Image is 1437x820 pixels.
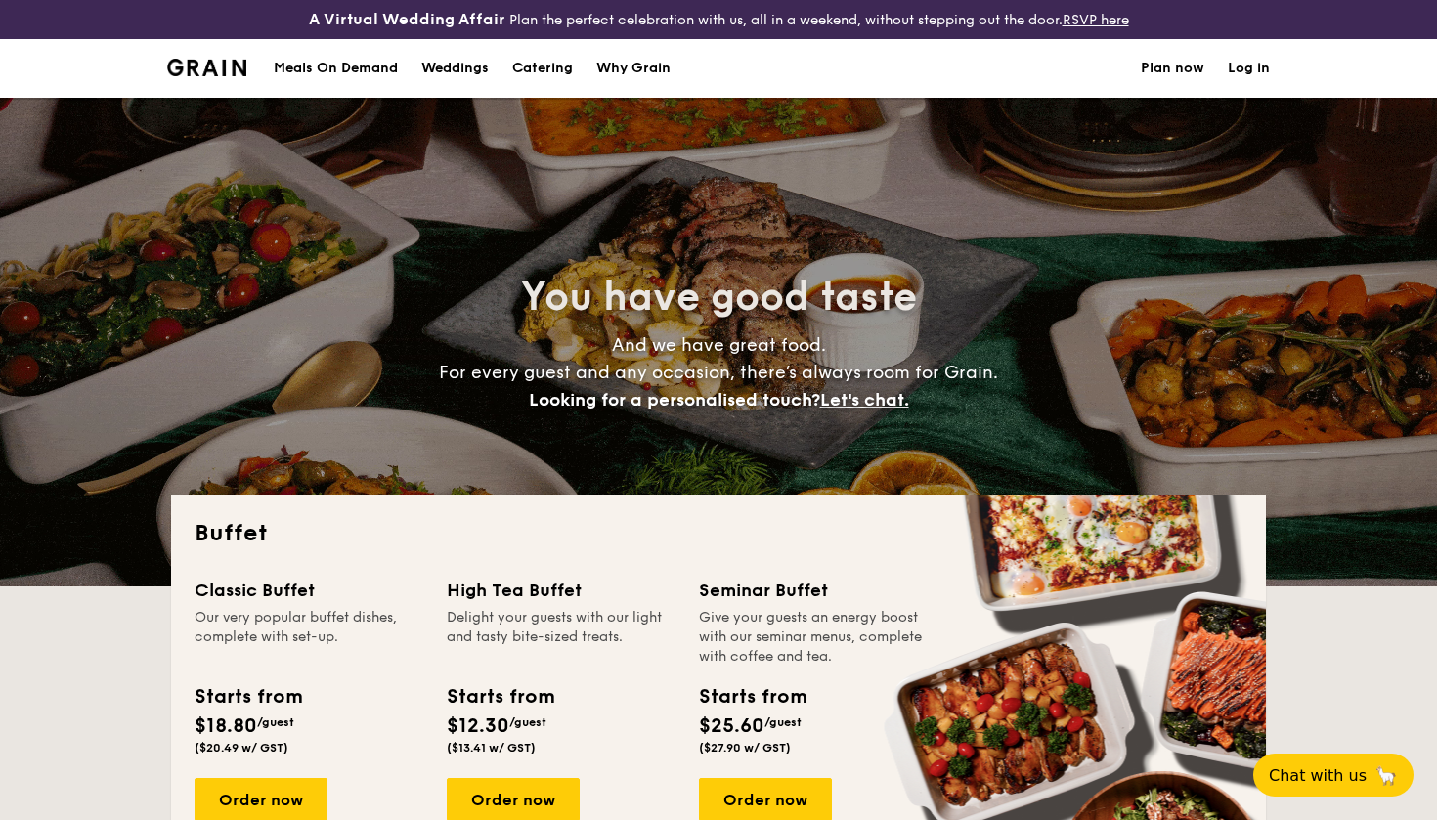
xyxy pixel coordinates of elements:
span: /guest [509,715,546,729]
div: Meals On Demand [274,39,398,98]
div: Weddings [421,39,489,98]
span: $12.30 [447,714,509,738]
div: Seminar Buffet [699,577,928,604]
a: Meals On Demand [262,39,410,98]
h2: Buffet [195,518,1242,549]
span: ($20.49 w/ GST) [195,741,288,755]
div: Starts from [699,682,806,712]
img: Grain [167,59,246,76]
span: ($27.90 w/ GST) [699,741,791,755]
a: Why Grain [585,39,682,98]
span: Chat with us [1269,766,1367,785]
div: Classic Buffet [195,577,423,604]
span: $18.80 [195,714,257,738]
a: RSVP here [1063,12,1129,28]
span: /guest [257,715,294,729]
h1: Catering [512,39,573,98]
span: $25.60 [699,714,764,738]
span: Let's chat. [820,389,909,410]
span: 🦙 [1374,764,1398,787]
a: Log in [1228,39,1270,98]
div: Delight your guests with our light and tasty bite-sized treats. [447,608,675,667]
span: ($13.41 w/ GST) [447,741,536,755]
div: Our very popular buffet dishes, complete with set-up. [195,608,423,667]
span: /guest [764,715,802,729]
div: Plan the perfect celebration with us, all in a weekend, without stepping out the door. [239,8,1197,31]
a: Weddings [410,39,501,98]
div: Starts from [447,682,553,712]
div: Give your guests an energy boost with our seminar menus, complete with coffee and tea. [699,608,928,667]
button: Chat with us🦙 [1253,754,1414,797]
div: Starts from [195,682,301,712]
div: High Tea Buffet [447,577,675,604]
h4: A Virtual Wedding Affair [309,8,505,31]
a: Plan now [1141,39,1204,98]
div: Why Grain [596,39,671,98]
a: Catering [501,39,585,98]
a: Logotype [167,59,246,76]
